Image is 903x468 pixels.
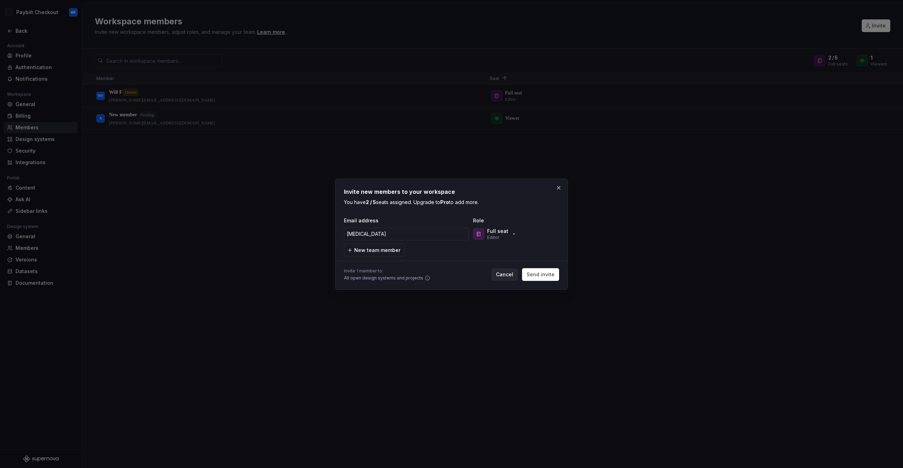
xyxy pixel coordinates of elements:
[344,199,559,206] p: You have seats assigned. Upgrade to to add more.
[473,217,544,224] span: Role
[496,271,513,278] span: Cancel
[487,228,508,235] p: Full seat
[491,268,518,281] button: Cancel
[472,227,520,241] button: Full seatEditor
[487,235,499,240] p: Editor
[344,268,430,274] span: Invite 1 member to:
[344,217,470,224] span: Email address
[366,199,376,205] b: 2 / 5
[344,275,423,281] span: All open design systems and projects
[440,199,449,205] b: Pro
[344,187,559,196] h2: Invite new members to your workspace
[522,268,559,281] button: Send invite
[527,271,554,278] span: Send invite
[344,244,405,257] button: New team member
[354,247,400,254] span: New team member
